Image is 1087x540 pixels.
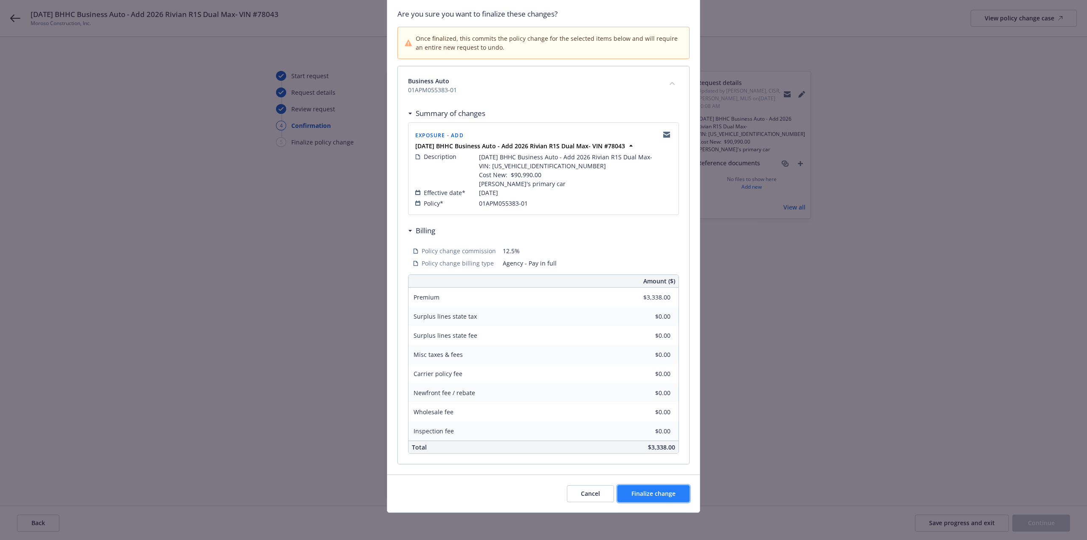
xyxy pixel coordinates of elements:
span: Policy* [424,199,443,208]
h3: Summary of changes [416,108,485,119]
span: $3,338.00 [648,443,675,451]
div: Business Auto01APM055383-01collapse content [398,66,689,105]
input: 0.00 [620,368,676,380]
button: collapse content [665,76,679,90]
span: Description [424,152,456,161]
input: 0.00 [620,406,676,418]
span: 01APM055383-01 [479,199,528,208]
input: 0.00 [620,425,676,438]
span: Policy change commission [422,246,496,255]
input: 0.00 [620,291,676,304]
span: Wholesale fee [414,408,453,416]
span: Agency - Pay in full [503,259,674,268]
span: 12.5% [503,246,674,255]
span: Cancel [581,489,600,498]
span: Business Auto [408,76,659,85]
input: 0.00 [620,387,676,399]
input: 0.00 [620,310,676,323]
a: copyLogging [662,130,672,140]
span: [DATE] BHHC Business Auto - Add 2026 Rivian R1S Dual Max- VIN: [US_VEHICLE_IDENTIFICATION_NUMBER]... [479,153,654,188]
span: [DATE] [479,188,498,197]
span: Effective date* [424,188,465,197]
span: Newfront fee / rebate [414,389,475,397]
span: 01APM055383-01 [408,85,659,94]
div: Summary of changes [408,108,485,119]
span: Are you sure you want to finalize these changes? [397,8,690,20]
span: Misc taxes & fees [414,351,463,359]
span: Inspection fee [414,427,454,435]
span: Surplus lines state tax [414,312,477,320]
button: Cancel [567,485,614,502]
button: Finalize change [617,485,690,502]
span: Policy change billing type [422,259,494,268]
input: 0.00 [620,329,676,342]
span: Premium [414,293,439,301]
h3: Billing [416,225,435,236]
span: Carrier policy fee [414,370,462,378]
span: Finalize change [631,489,676,498]
span: Surplus lines state fee [414,331,477,339]
span: Total [412,443,427,451]
span: Exposure - Add [415,132,464,139]
strong: [DATE] BHHC Business Auto - Add 2026 Rivian R1S Dual Max- VIN #78043 [415,142,625,150]
input: 0.00 [620,348,676,361]
span: Once finalized, this commits the policy change for the selected items below and will require an e... [416,34,682,52]
div: Billing [408,225,435,236]
span: Amount ($) [643,277,675,286]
